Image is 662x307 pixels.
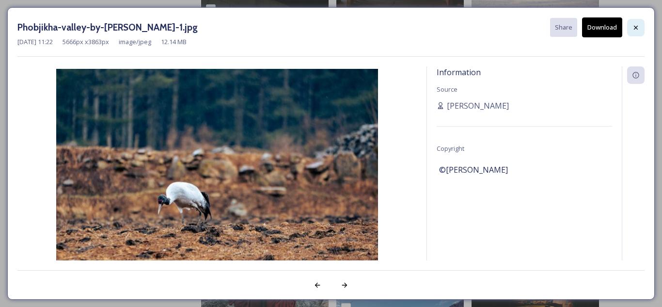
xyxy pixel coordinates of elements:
button: Share [550,18,577,37]
h3: Phobjikha-valley-by-[PERSON_NAME]-1.jpg [17,20,198,34]
span: Copyright [437,144,464,153]
span: Source [437,85,457,94]
button: Download [582,17,622,37]
span: Information [437,67,481,78]
span: image/jpeg [119,37,151,47]
span: 12.14 MB [161,37,187,47]
span: [PERSON_NAME] [447,100,509,112]
span: [DATE] 11:22 [17,37,53,47]
img: Phobjikha-valley-by-Alicia-Warner-1.jpg [17,69,417,289]
span: 5666 px x 3863 px [63,37,109,47]
span: ©[PERSON_NAME] [439,164,508,176]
